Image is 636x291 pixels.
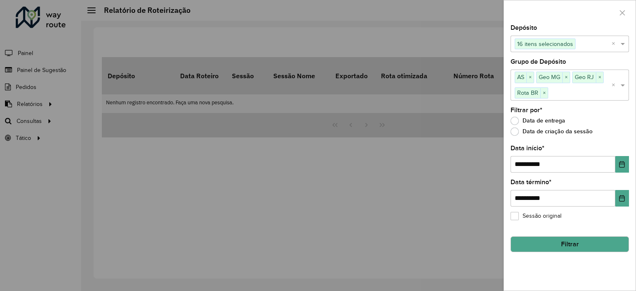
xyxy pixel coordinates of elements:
[615,190,629,207] button: Choose Date
[540,88,548,98] span: ×
[511,117,565,125] label: Data de entrega
[511,212,561,220] label: Sessão original
[612,80,619,90] span: Clear all
[615,156,629,173] button: Choose Date
[526,72,534,82] span: ×
[511,177,552,187] label: Data término
[537,72,562,82] span: Geo MG
[511,127,593,136] label: Data de criação da sessão
[596,72,603,82] span: ×
[515,39,575,49] span: 16 itens selecionados
[511,105,542,115] label: Filtrar por
[573,72,596,82] span: Geo RJ
[511,236,629,252] button: Filtrar
[511,57,566,67] label: Grupo de Depósito
[612,39,619,49] span: Clear all
[562,72,570,82] span: ×
[515,88,540,98] span: Rota BR
[511,23,537,33] label: Depósito
[515,72,526,82] span: AS
[511,143,544,153] label: Data início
